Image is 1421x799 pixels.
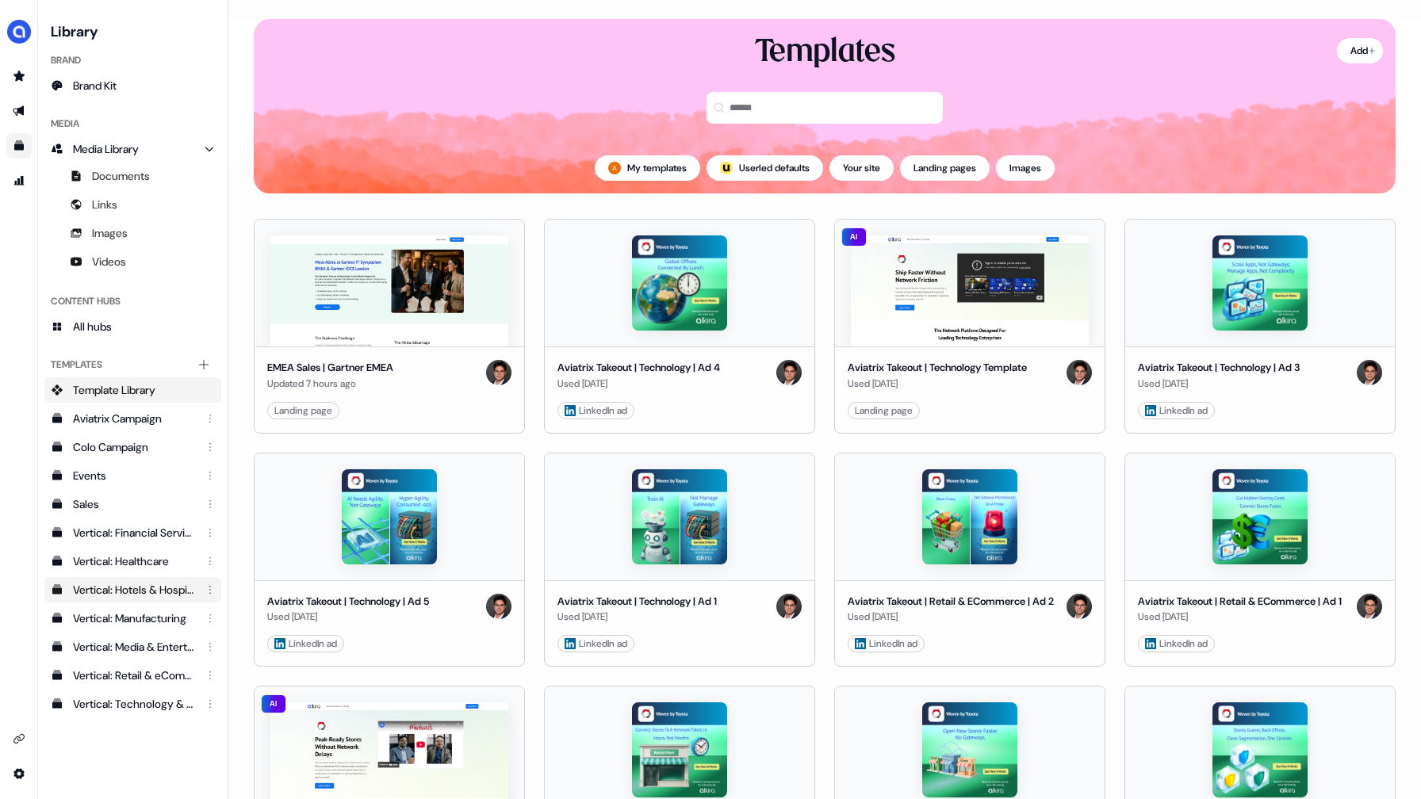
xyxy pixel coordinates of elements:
div: Content Hubs [44,289,221,314]
img: Hugh [486,360,511,385]
img: Hugh [1357,594,1382,619]
a: Aviatrix Campaign [44,406,221,431]
span: Links [92,197,117,212]
a: Documents [44,163,221,189]
a: Vertical: Media & Entertainment [44,634,221,659]
a: Vertical: Retail & eCommerce [44,663,221,688]
div: Used [DATE] [267,609,429,625]
button: Landing pages [900,155,990,181]
a: Go to templates [6,133,32,159]
div: Brand [44,48,221,73]
button: Aviatrix Takeout | Technology | Ad 5Aviatrix Takeout | Technology | Ad 5Used [DATE]Hugh LinkedIn ad [254,453,525,667]
img: Aviatrix Takeout | Retail & ECommerce | Ad 3 [1212,702,1308,797]
div: Used [DATE] [557,376,720,392]
div: Used [DATE] [557,609,717,625]
div: Used [DATE] [848,609,1054,625]
span: Videos [92,254,126,270]
div: LinkedIn ad [1145,403,1208,419]
div: Aviatrix Takeout | Retail & ECommerce | Ad 1 [1138,594,1342,610]
button: My templates [595,155,700,181]
div: Landing page [274,403,332,419]
div: Vertical: Technology & Software [73,696,196,712]
a: Media Library [44,136,221,162]
span: All hubs [73,319,112,335]
div: EMEA Sales | Gartner EMEA [267,360,393,376]
div: Used [DATE] [1138,376,1300,392]
a: Template Library [44,377,221,403]
span: Documents [92,168,150,184]
a: Brand Kit [44,73,221,98]
div: LinkedIn ad [565,403,627,419]
button: Aviatrix Takeout | Retail & ECommerce | Ad 2Aviatrix Takeout | Retail & ECommerce | Ad 2Used [DAT... [834,453,1105,667]
div: Vertical: Financial Services [73,525,196,541]
img: Aviatrix Takeout | Retail & ECommerce | Ad 4 [632,702,727,797]
div: Templates [44,352,221,377]
button: Aviatrix Takeout | Technology | Ad 4Aviatrix Takeout | Technology | Ad 4Used [DATE]Hugh LinkedIn ad [544,219,815,434]
div: Aviatrix Takeout | Technology Template [848,360,1027,376]
button: userled logo;Userled defaults [707,155,823,181]
div: AI [261,694,286,713]
a: Vertical: Healthcare [44,549,221,574]
button: Aviatrix Takeout | Technology TemplateAIAviatrix Takeout | Technology TemplateUsed [DATE]HughLand... [834,219,1105,434]
img: Aviatrix Takeout | Technology | Ad 4 [632,235,727,331]
img: Hugh [1067,360,1092,385]
div: AI [841,227,867,247]
a: Go to prospects [6,63,32,89]
div: LinkedIn ad [565,636,627,652]
a: Videos [44,249,221,274]
img: Hugh [776,360,802,385]
div: Aviatrix Takeout | Retail & ECommerce | Ad 2 [848,594,1054,610]
div: Colo Campaign [73,439,196,455]
div: LinkedIn ad [274,636,337,652]
img: Aviatrix Takeout | Technology | Ad 1 [632,469,727,564]
img: Apoorva [608,162,621,174]
span: Brand Kit [73,78,117,94]
img: Aviatrix Takeout | Technology | Ad 3 [1212,235,1308,331]
div: Vertical: Retail & eCommerce [73,667,196,683]
a: Vertical: Financial Services [44,520,221,545]
div: LinkedIn ad [1145,636,1208,652]
a: Vertical: Technology & Software [44,691,221,717]
h3: Library [44,19,221,41]
span: Media Library [73,141,139,157]
img: Aviatrix Takeout | Retail & ECommerce | Ad 5 [922,702,1017,797]
div: LinkedIn ad [855,636,917,652]
img: Aviatrix Takeout | Retail & ECommerce | Ad 2 [922,469,1017,564]
a: Go to integrations [6,761,32,786]
a: Go to attribution [6,168,32,193]
a: Vertical: Hotels & Hospitality [44,577,221,602]
button: Add [1337,38,1383,63]
div: Updated 7 hours ago [267,376,393,392]
a: Go to integrations [6,726,32,751]
div: Aviatrix Takeout | Technology | Ad 1 [557,594,717,610]
img: Hugh [776,594,802,619]
div: Templates [755,32,895,73]
button: Aviatrix Takeout | Retail & ECommerce | Ad 1Aviatrix Takeout | Retail & ECommerce | Ad 1Used [DAT... [1124,453,1396,667]
div: Events [73,468,196,484]
img: Hugh [486,594,511,619]
button: Aviatrix Takeout | Technology | Ad 1Aviatrix Takeout | Technology | Ad 1Used [DATE]Hugh LinkedIn ad [544,453,815,667]
span: Images [92,225,128,241]
a: All hubs [44,314,221,339]
button: Images [996,155,1055,181]
div: Aviatrix Takeout | Technology | Ad 4 [557,360,720,376]
img: Hugh [1067,594,1092,619]
img: EMEA Sales | Gartner EMEA [270,235,508,346]
img: Aviatrix Takeout | Retail & ECommerce | Ad 1 [1212,469,1308,564]
div: Used [DATE] [1138,609,1342,625]
div: Vertical: Healthcare [73,553,196,569]
div: Media [44,111,221,136]
div: ; [720,162,733,174]
img: Hugh [1357,360,1382,385]
a: Colo Campaign [44,434,221,460]
div: Vertical: Hotels & Hospitality [73,582,196,598]
img: Aviatrix Takeout | Technology | Ad 5 [342,469,437,564]
img: userled logo [720,162,733,174]
button: EMEA Sales | Gartner EMEAEMEA Sales | Gartner EMEAUpdated 7 hours agoHughLanding page [254,219,525,434]
div: Aviatrix Takeout | Technology | Ad 3 [1138,360,1300,376]
a: Vertical: Manufacturing [44,606,221,631]
div: Vertical: Manufacturing [73,610,196,626]
a: Images [44,220,221,246]
a: Events [44,463,221,488]
button: Aviatrix Takeout | Technology | Ad 3Aviatrix Takeout | Technology | Ad 3Used [DATE]Hugh LinkedIn ad [1124,219,1396,434]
